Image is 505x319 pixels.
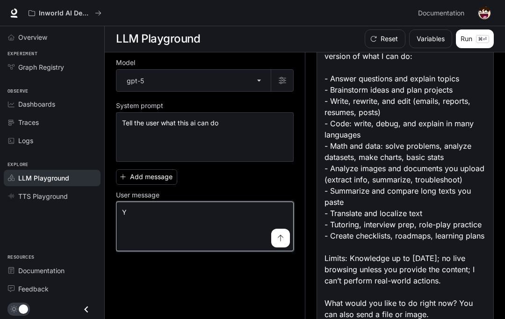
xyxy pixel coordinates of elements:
[116,29,200,48] h1: LLM Playground
[24,4,106,22] button: All workspaces
[475,4,494,22] button: User avatar
[365,29,405,48] button: Reset
[76,300,97,319] button: Close drawer
[18,99,55,109] span: Dashboards
[18,136,33,145] span: Logs
[18,191,68,201] span: TTS Playground
[116,59,135,66] p: Model
[18,173,69,183] span: LLM Playground
[18,117,39,127] span: Traces
[414,4,471,22] a: Documentation
[116,102,163,109] p: System prompt
[4,188,101,204] a: TTS Playground
[4,170,101,186] a: LLM Playground
[4,281,101,297] a: Feedback
[116,192,159,198] p: User message
[116,70,271,91] div: gpt-5
[478,7,491,20] img: User avatar
[18,266,65,275] span: Documentation
[456,29,494,48] button: Run⌘⏎
[418,7,464,19] span: Documentation
[476,35,489,43] p: ⌘⏎
[19,304,28,314] span: Dark mode toggle
[116,169,177,185] button: Add message
[18,32,47,42] span: Overview
[4,132,101,149] a: Logs
[18,62,64,72] span: Graph Registry
[127,76,144,86] p: gpt-5
[4,96,101,112] a: Dashboards
[4,59,101,75] a: Graph Registry
[4,29,101,45] a: Overview
[18,284,49,294] span: Feedback
[4,114,101,130] a: Traces
[409,29,452,48] button: Variables
[4,262,101,279] a: Documentation
[39,9,91,17] p: Inworld AI Demos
